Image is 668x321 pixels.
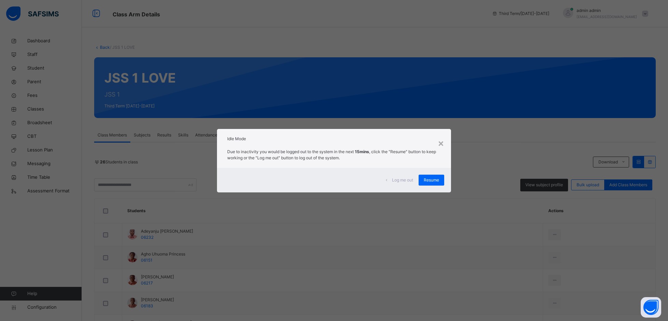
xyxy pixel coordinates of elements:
span: Log me out [392,177,413,183]
button: Open asap [641,297,661,318]
h2: Idle Mode [227,136,440,142]
p: Due to inactivity you would be logged out to the system in the next , click the "Resume" button t... [227,149,440,161]
span: Resume [424,177,439,183]
div: × [438,136,444,150]
strong: 15mins [355,149,369,154]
